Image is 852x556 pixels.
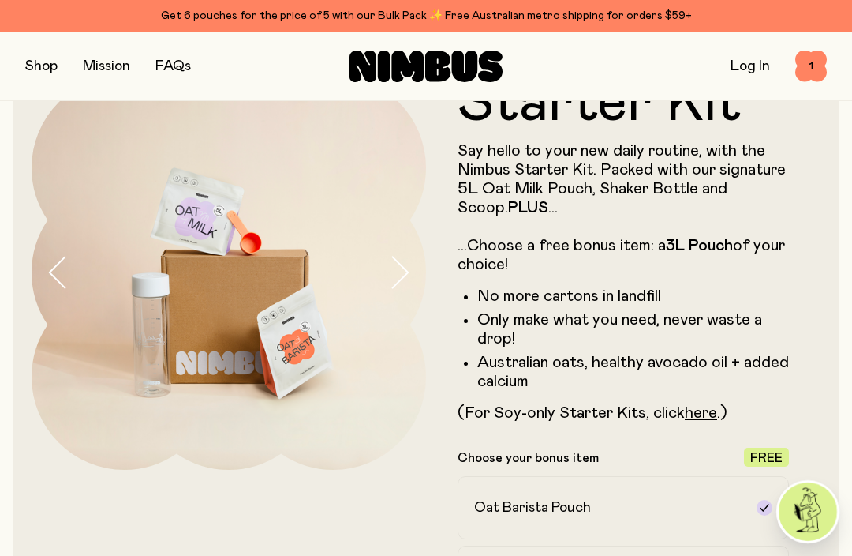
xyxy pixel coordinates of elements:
[474,498,591,517] h2: Oat Barista Pouch
[508,200,548,216] strong: PLUS
[458,141,789,274] p: Say hello to your new daily routine, with the Nimbus Starter Kit. Packed with our signature 5L Oa...
[458,75,789,132] h1: Starter Kit
[477,353,789,391] li: Australian oats, healthy avocado oil + added calcium
[458,404,789,423] p: (For Soy-only Starter Kits, click .)
[685,405,717,421] a: here
[779,483,837,541] img: agent
[155,59,191,73] a: FAQs
[83,59,130,73] a: Mission
[477,287,789,306] li: No more cartons in landfill
[750,452,783,464] span: Free
[458,450,599,466] p: Choose your bonus item
[731,59,770,73] a: Log In
[689,238,733,254] strong: Pouch
[795,51,827,82] button: 1
[477,310,789,348] li: Only make what you need, never waste a drop!
[666,238,685,254] strong: 3L
[25,6,827,25] div: Get 6 pouches for the price of 5 with our Bulk Pack ✨ Free Australian metro shipping for orders $59+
